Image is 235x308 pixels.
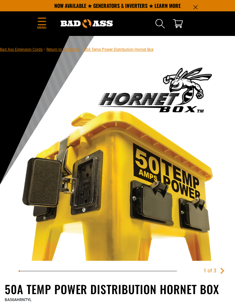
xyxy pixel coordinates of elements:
a: Next [219,268,226,274]
a: Return to Collection [46,47,80,52]
span: › [81,47,82,52]
span: › [44,47,45,52]
img: Bad Ass Extension Cords [61,19,113,28]
span: BA50AHRNTYL [5,298,31,302]
span: 50A Temp Power Distribution Hornet Box [84,47,154,52]
div: 1 of 3 [203,267,216,275]
summary: Search [155,19,165,29]
summary: Menu [37,16,46,31]
h1: 50A Temp Power Distribution Hornet Box [5,282,230,296]
span: Menu [37,25,46,30]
